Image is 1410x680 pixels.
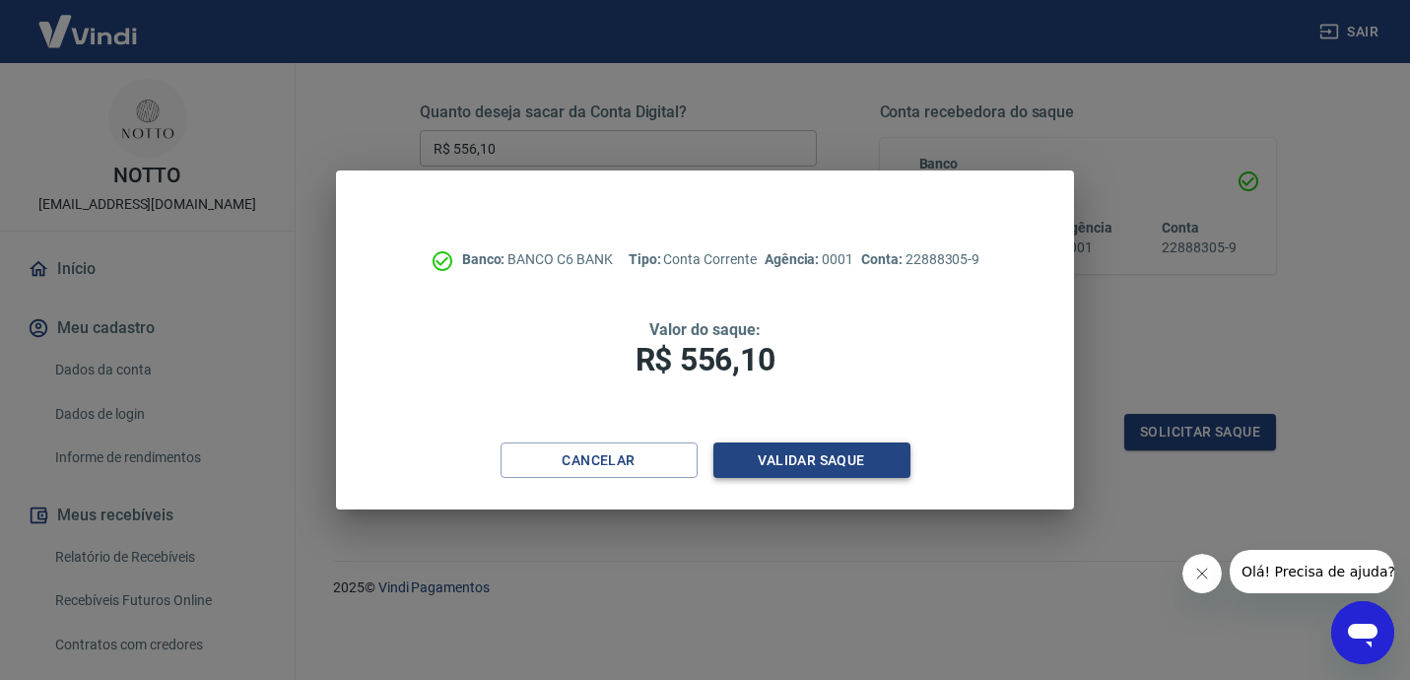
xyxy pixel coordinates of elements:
p: 0001 [765,249,853,270]
span: Tipo: [629,251,664,267]
iframe: Fechar mensagem [1182,554,1222,593]
span: Valor do saque: [649,320,760,339]
span: R$ 556,10 [636,341,775,378]
p: Conta Corrente [629,249,757,270]
p: BANCO C6 BANK [462,249,613,270]
iframe: Mensagem da empresa [1230,550,1394,593]
span: Conta: [861,251,906,267]
span: Banco: [462,251,508,267]
span: Olá! Precisa de ajuda? [12,14,166,30]
span: Agência: [765,251,823,267]
button: Cancelar [501,442,698,479]
p: 22888305-9 [861,249,979,270]
iframe: Botão para abrir a janela de mensagens [1331,601,1394,664]
button: Validar saque [713,442,910,479]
